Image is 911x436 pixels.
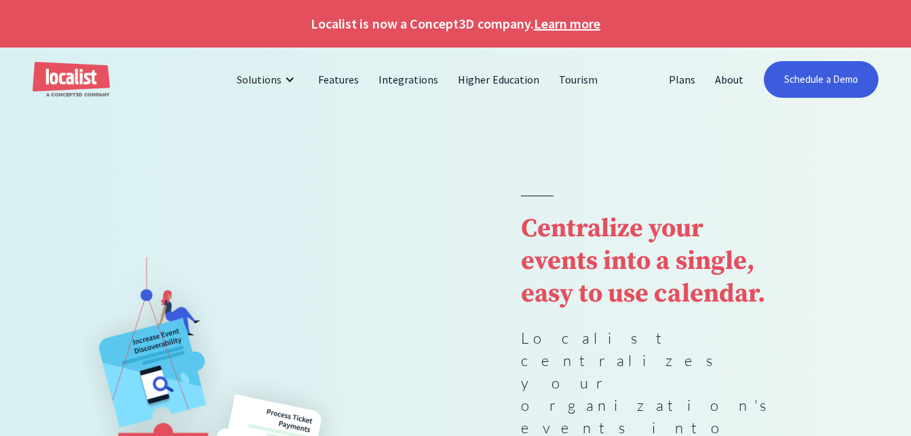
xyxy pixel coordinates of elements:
a: About [705,63,754,96]
a: home [33,62,110,98]
a: Tourism [549,63,608,96]
a: Learn more [534,14,600,34]
strong: Centralize your events into a single, easy to use calendar. [521,213,765,310]
a: Higher Education [448,63,549,96]
a: Integrations [369,63,448,96]
div: Solutions [227,63,309,96]
a: Features [309,63,369,96]
a: Plans [659,63,705,96]
div: Solutions [237,71,282,88]
a: Schedule a Demo [764,61,878,98]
